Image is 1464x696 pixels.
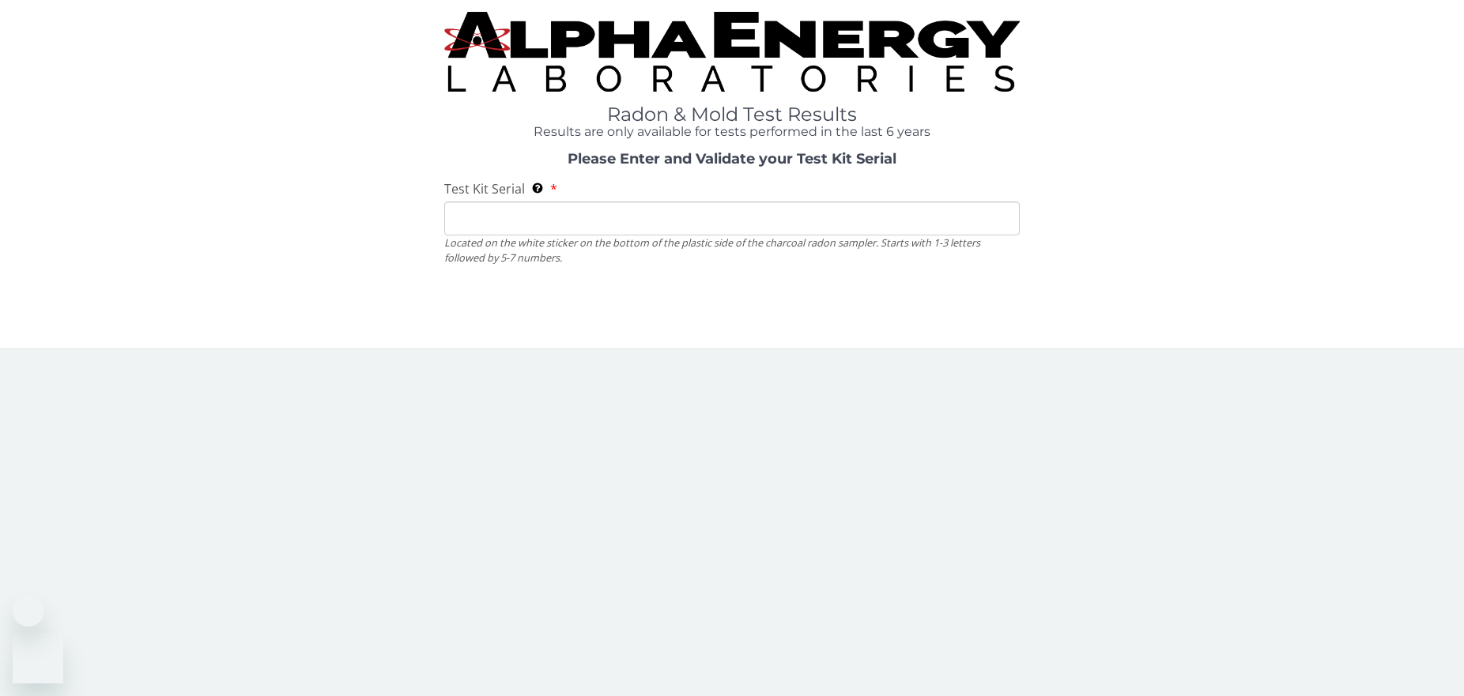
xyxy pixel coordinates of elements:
[13,595,44,626] iframe: Close message
[444,235,1021,265] div: Located on the white sticker on the bottom of the plastic side of the charcoal radon sampler. Sta...
[444,125,1021,139] h4: Results are only available for tests performed in the last 6 years
[444,104,1021,125] h1: Radon & Mold Test Results
[444,180,525,198] span: Test Kit Serial
[568,150,896,167] strong: Please Enter and Validate your Test Kit Serial
[444,12,1021,92] img: TightCrop.jpg
[13,633,63,683] iframe: Button to launch messaging window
